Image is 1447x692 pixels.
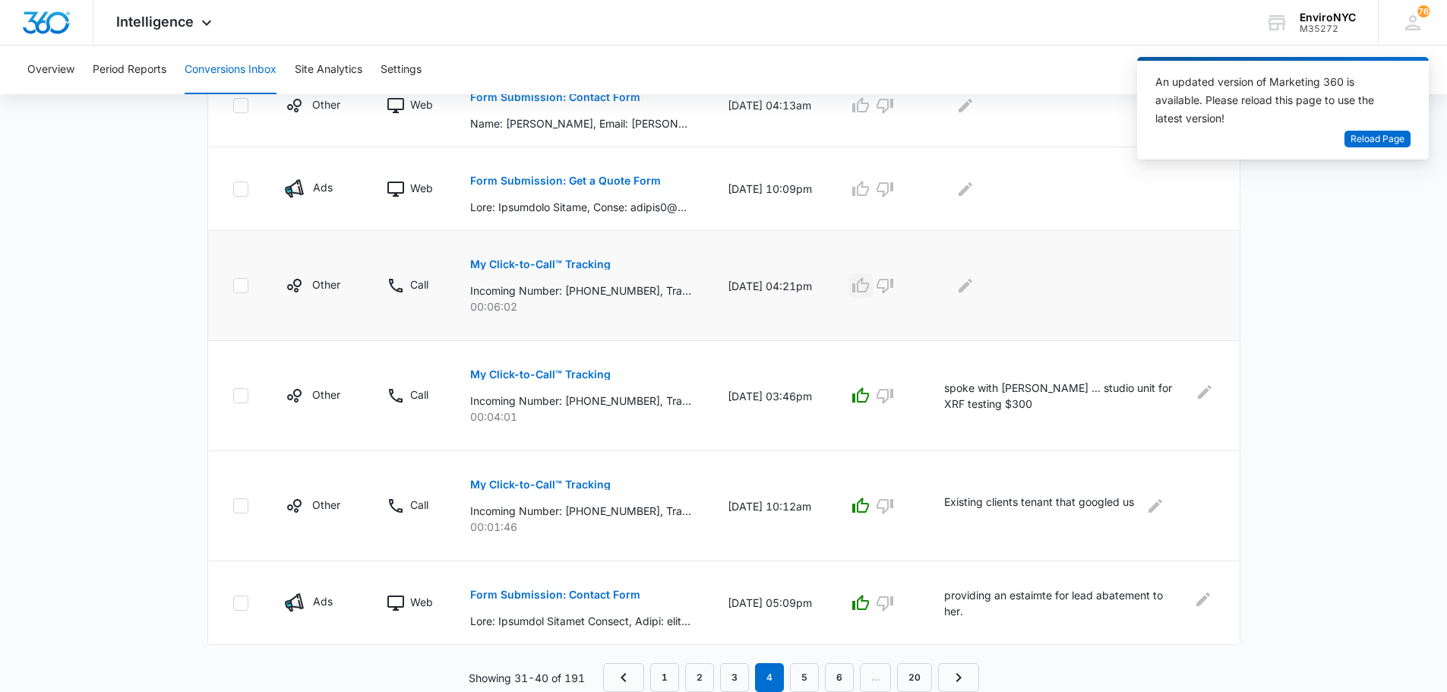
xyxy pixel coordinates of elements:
p: Incoming Number: [PHONE_NUMBER], Tracking Number: [PHONE_NUMBER], Ring To: [PHONE_NUMBER], Caller... [470,503,691,519]
p: providing an estaimte for lead abatement to her. [944,587,1182,619]
p: Other [312,387,340,403]
p: Lore: Ipsumdolo Sitame, Conse: adipis0@elits.doe, Tempo: 1857205668, Inc ut labor etd magna aliq?... [470,199,691,215]
button: My Click-to-Call™ Tracking [470,246,611,283]
a: Page 3 [720,663,749,692]
button: Edit Comments [953,177,978,201]
p: Ads [313,179,333,195]
td: [DATE] 04:21pm [709,231,830,341]
p: 00:06:02 [470,299,691,314]
a: Previous Page [603,663,644,692]
p: Call [410,497,428,513]
p: 00:01:46 [470,519,691,535]
em: 4 [755,663,784,692]
button: Edit Comments [1191,587,1215,611]
td: [DATE] 05:09pm [709,561,830,645]
div: account name [1300,11,1356,24]
div: An updated version of Marketing 360 is available. Please reload this page to use the latest version! [1155,73,1392,128]
td: [DATE] 03:46pm [709,341,830,451]
p: Incoming Number: [PHONE_NUMBER], Tracking Number: [PHONE_NUMBER], Ring To: [PHONE_NUMBER], Caller... [470,283,691,299]
p: Incoming Number: [PHONE_NUMBER], Tracking Number: [PHONE_NUMBER], Ring To: [PHONE_NUMBER], Caller... [470,393,691,409]
button: Settings [381,46,422,94]
a: Page 20 [897,663,932,692]
nav: Pagination [603,663,979,692]
button: Edit Comments [1143,494,1167,518]
span: Reload Page [1351,132,1404,147]
p: Call [410,387,428,403]
button: Edit Comments [953,93,978,118]
a: Next Page [938,663,979,692]
p: Other [312,276,340,292]
button: Edit Comments [953,273,978,298]
p: Existing clients tenant that googled us [944,494,1134,518]
button: Overview [27,46,74,94]
a: Page 5 [790,663,819,692]
div: account id [1300,24,1356,34]
button: My Click-to-Call™ Tracking [470,356,611,393]
button: Form Submission: Get a Quote Form [470,163,661,199]
span: 76 [1417,5,1430,17]
p: Showing 31-40 of 191 [469,670,585,686]
p: Form Submission: Contact Form [470,589,640,600]
a: Page 2 [685,663,714,692]
p: Ads [313,593,333,609]
button: Form Submission: Contact Form [470,79,640,115]
p: Form Submission: Contact Form [470,92,640,103]
td: [DATE] 04:13am [709,64,830,147]
td: [DATE] 10:12am [709,451,830,561]
button: Form Submission: Contact Form [470,577,640,613]
span: Intelligence [116,14,194,30]
p: Web [410,594,433,610]
p: Other [312,497,340,513]
div: notifications count [1417,5,1430,17]
button: Conversions Inbox [185,46,276,94]
button: Site Analytics [295,46,362,94]
a: Page 1 [650,663,679,692]
p: Call [410,276,428,292]
button: Edit Comments [1195,380,1215,404]
p: My Click-to-Call™ Tracking [470,369,611,380]
button: Reload Page [1344,131,1411,148]
p: My Click-to-Call™ Tracking [470,259,611,270]
p: Form Submission: Get a Quote Form [470,175,661,186]
p: Lore: Ipsumdol Sitamet Consect, Adipi: elitseddoeiusmo03@tempo.inc, Utlab: 3445146326, Etdo mag a... [470,613,691,629]
p: spoke with [PERSON_NAME] ... studio unit for XRF testing $300 [944,380,1186,412]
button: Period Reports [93,46,166,94]
p: Web [410,96,433,112]
p: Name: [PERSON_NAME], Email: [PERSON_NAME][EMAIL_ADDRESS][DOMAIN_NAME], Phone: [PHONE_NUMBER], Wha... [470,115,691,131]
p: My Click-to-Call™ Tracking [470,479,611,490]
button: My Click-to-Call™ Tracking [470,466,611,503]
a: Page 6 [825,663,854,692]
td: [DATE] 10:09pm [709,147,830,231]
p: Web [410,180,433,196]
p: 00:04:01 [470,409,691,425]
p: Other [312,96,340,112]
